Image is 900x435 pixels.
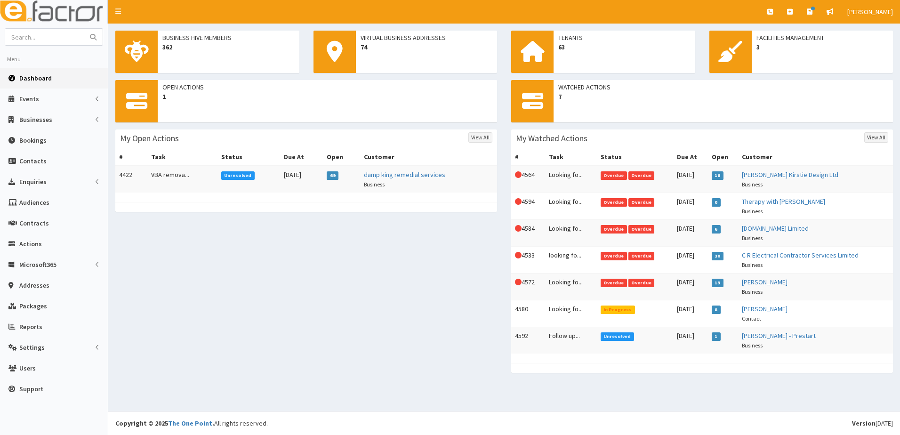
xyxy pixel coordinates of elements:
[852,419,876,427] b: Version
[742,331,816,340] a: [PERSON_NAME] - Prestart
[361,42,493,52] span: 74
[601,306,635,314] span: In Progress
[515,279,522,285] i: This Action is overdue!
[742,224,809,233] a: [DOMAIN_NAME] Limited
[515,198,522,205] i: This Action is overdue!
[280,148,323,166] th: Due At
[756,42,889,52] span: 3
[545,300,597,327] td: Looking fo...
[19,343,45,352] span: Settings
[147,148,217,166] th: Task
[558,42,691,52] span: 63
[742,234,763,242] small: Business
[162,82,492,92] span: Open Actions
[511,274,545,300] td: 4572
[628,198,655,207] span: Overdue
[601,252,627,260] span: Overdue
[19,322,42,331] span: Reports
[511,300,545,327] td: 4580
[516,134,587,143] h3: My Watched Actions
[511,148,545,166] th: #
[545,166,597,193] td: Looking fo...
[742,208,763,215] small: Business
[364,181,385,188] small: Business
[601,198,627,207] span: Overdue
[601,225,627,234] span: Overdue
[221,171,255,180] span: Unresolved
[673,274,708,300] td: [DATE]
[327,171,338,180] span: 69
[19,385,43,393] span: Support
[601,279,627,287] span: Overdue
[115,166,147,193] td: 4422
[162,42,295,52] span: 362
[19,136,47,145] span: Bookings
[628,171,655,180] span: Overdue
[628,225,655,234] span: Overdue
[511,193,545,220] td: 4594
[864,132,888,143] a: View All
[108,411,900,435] footer: All rights reserved.
[545,148,597,166] th: Task
[19,302,47,310] span: Packages
[742,251,859,259] a: C R Electrical Contractor Services Limited
[673,220,708,247] td: [DATE]
[742,315,761,322] small: Contact
[708,148,738,166] th: Open
[673,166,708,193] td: [DATE]
[673,247,708,274] td: [DATE]
[742,197,825,206] a: Therapy with [PERSON_NAME]
[738,148,893,166] th: Customer
[712,225,721,234] span: 6
[120,134,179,143] h3: My Open Actions
[597,148,673,166] th: Status
[756,33,889,42] span: Facilities Management
[115,419,214,427] strong: Copyright © 2025 .
[19,260,56,269] span: Microsoft365
[545,327,597,354] td: Follow up...
[147,166,217,193] td: VBA remova...
[601,332,634,341] span: Unresolved
[19,364,36,372] span: Users
[162,92,492,101] span: 1
[712,252,723,260] span: 30
[511,247,545,274] td: 4533
[364,170,445,179] a: damp king remedial services
[323,148,360,166] th: Open
[19,240,42,248] span: Actions
[712,306,721,314] span: 8
[19,74,52,82] span: Dashboard
[5,29,84,45] input: Search...
[742,305,787,313] a: [PERSON_NAME]
[19,157,47,165] span: Contacts
[280,166,323,193] td: [DATE]
[712,171,723,180] span: 16
[19,219,49,227] span: Contracts
[361,33,493,42] span: Virtual Business Addresses
[673,327,708,354] td: [DATE]
[852,419,893,428] div: [DATE]
[742,170,838,179] a: [PERSON_NAME] Kirstie Design Ltd
[545,220,597,247] td: Looking fo...
[742,278,787,286] a: [PERSON_NAME]
[628,252,655,260] span: Overdue
[712,279,723,287] span: 13
[515,171,522,178] i: This Action is overdue!
[515,252,522,258] i: This Action is overdue!
[673,148,708,166] th: Due At
[558,33,691,42] span: Tenants
[673,300,708,327] td: [DATE]
[628,279,655,287] span: Overdue
[162,33,295,42] span: Business Hive Members
[115,148,147,166] th: #
[601,171,627,180] span: Overdue
[545,274,597,300] td: Looking fo...
[742,288,763,295] small: Business
[545,247,597,274] td: looking fo...
[712,332,721,341] span: 1
[558,92,888,101] span: 7
[511,166,545,193] td: 4564
[19,115,52,124] span: Businesses
[217,148,280,166] th: Status
[19,95,39,103] span: Events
